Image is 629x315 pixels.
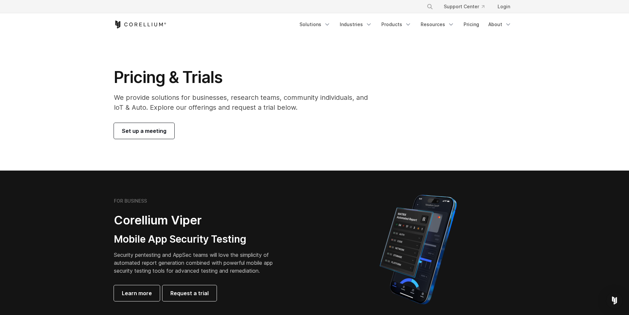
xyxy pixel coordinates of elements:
a: Pricing [460,19,483,30]
a: Set up a meeting [114,123,174,139]
button: Search [424,1,436,13]
a: Products [377,19,415,30]
p: We provide solutions for businesses, research teams, community individuals, and IoT & Auto. Explo... [114,93,377,112]
a: About [484,19,515,30]
div: Open Intercom Messenger [607,293,622,308]
h6: FOR BUSINESS [114,198,147,204]
span: Request a trial [170,289,209,297]
span: Learn more [122,289,152,297]
div: Navigation Menu [419,1,515,13]
a: Solutions [296,19,334,30]
a: Corellium Home [114,20,166,28]
span: Set up a meeting [122,127,166,135]
a: Resources [417,19,458,30]
h3: Mobile App Security Testing [114,233,283,246]
a: Login [492,1,515,13]
a: Industries [336,19,376,30]
img: Corellium MATRIX automated report on iPhone showing app vulnerability test results across securit... [368,192,468,307]
a: Support Center [438,1,490,13]
h2: Corellium Viper [114,213,283,228]
a: Request a trial [162,285,217,301]
a: Learn more [114,285,160,301]
div: Navigation Menu [296,19,515,30]
h1: Pricing & Trials [114,67,377,87]
p: Security pentesting and AppSec teams will love the simplicity of automated report generation comb... [114,251,283,275]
